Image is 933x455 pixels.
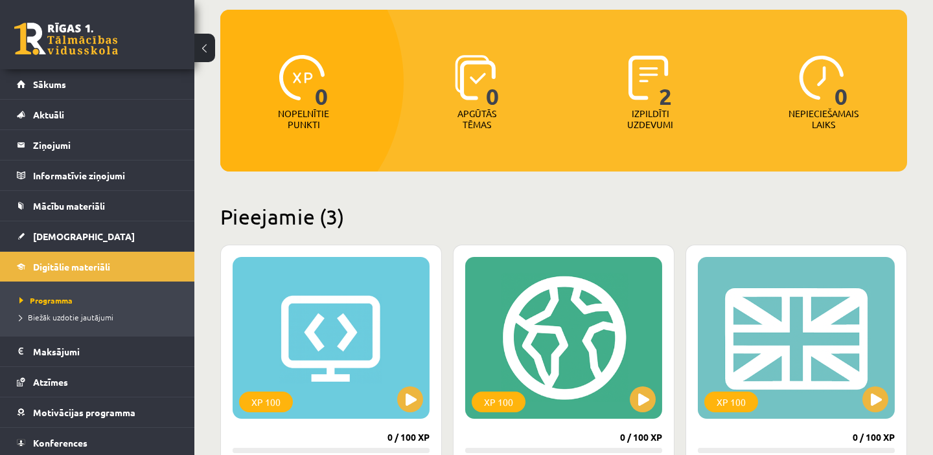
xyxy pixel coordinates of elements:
[486,55,500,108] span: 0
[315,55,328,108] span: 0
[33,406,135,418] span: Motivācijas programma
[17,397,178,427] a: Motivācijas programma
[33,376,68,388] span: Atzīmes
[33,78,66,90] span: Sākums
[17,252,178,282] a: Digitālie materiāli
[239,392,293,412] div: XP 100
[14,23,118,55] a: Rīgas 1. Tālmācības vidusskola
[625,108,676,130] p: Izpildīti uzdevumi
[799,55,844,100] img: icon-clock-7be60019b62300814b6bd22b8e044499b485619524d84068768e800edab66f18.svg
[33,337,178,366] legend: Maksājumi
[17,337,178,366] a: Maksājumi
[17,130,178,160] a: Ziņojumi
[19,294,181,306] a: Programma
[278,108,329,130] p: Nopelnītie punkti
[659,55,673,108] span: 2
[789,108,858,130] p: Nepieciešamais laiks
[33,109,64,120] span: Aktuāli
[33,261,110,272] span: Digitālie materiāli
[33,200,105,212] span: Mācību materiāli
[33,161,178,190] legend: Informatīvie ziņojumi
[279,55,325,100] img: icon-xp-0682a9bc20223a9ccc6f5883a126b849a74cddfe5390d2b41b4391c66f2066e7.svg
[17,221,178,251] a: [DEMOGRAPHIC_DATA]
[17,69,178,99] a: Sākums
[19,311,181,323] a: Biežāk uzdotie jautājumi
[17,191,178,221] a: Mācību materiāli
[19,295,73,305] span: Programma
[220,204,907,229] h2: Pieejamie (3)
[33,437,87,449] span: Konferences
[835,55,848,108] span: 0
[19,312,113,322] span: Biežāk uzdotie jautājumi
[17,100,178,129] a: Aktuāli
[455,55,496,100] img: icon-learned-topics-4a711ccc23c960034f471b6e78daf4a3bad4a20eaf4de84257b87e66633f6470.svg
[704,392,758,412] div: XP 100
[472,392,525,412] div: XP 100
[33,130,178,160] legend: Ziņojumi
[628,55,669,100] img: icon-completed-tasks-ad58ae20a441b2904462921112bc710f1caf180af7a3daa7317a5a94f2d26646.svg
[17,367,178,397] a: Atzīmes
[33,230,135,242] span: [DEMOGRAPHIC_DATA]
[452,108,502,130] p: Apgūtās tēmas
[17,161,178,190] a: Informatīvie ziņojumi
